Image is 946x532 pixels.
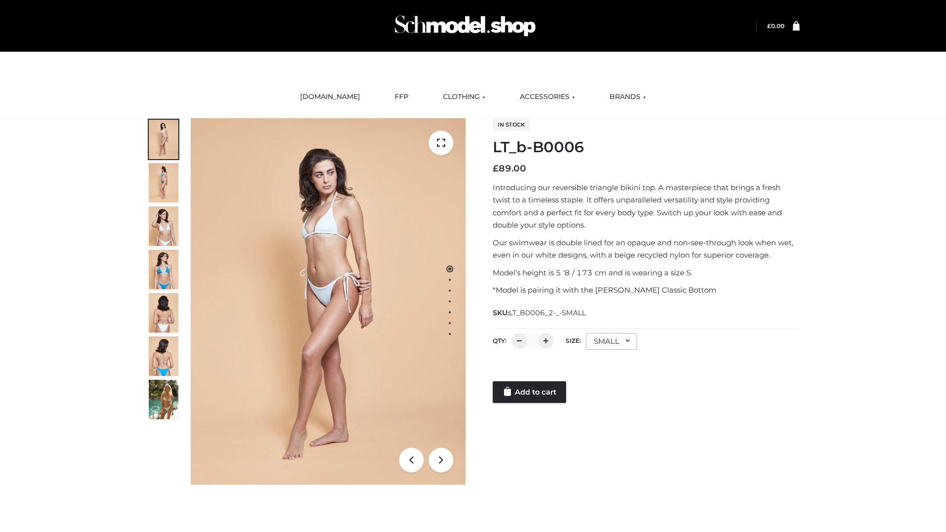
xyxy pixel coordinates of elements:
[493,337,507,344] label: QTY:
[149,336,178,376] img: ArielClassicBikiniTop_CloudNine_AzureSky_OW114ECO_8-scaled.jpg
[149,206,178,246] img: ArielClassicBikiniTop_CloudNine_AzureSky_OW114ECO_3-scaled.jpg
[493,307,587,319] span: SKU:
[191,118,466,485] img: ArielClassicBikiniTop_CloudNine_AzureSky_OW114ECO_1
[767,22,771,30] span: £
[493,138,800,156] h1: LT_b-B0006
[293,86,368,108] a: [DOMAIN_NAME]
[602,86,653,108] a: BRANDS
[493,163,499,174] span: £
[493,163,526,174] bdi: 89.00
[767,22,784,30] bdi: 0.00
[586,333,637,350] div: SMALL
[149,163,178,202] img: ArielClassicBikiniTop_CloudNine_AzureSky_OW114ECO_2-scaled.jpg
[512,86,582,108] a: ACCESSORIES
[149,293,178,332] img: ArielClassicBikiniTop_CloudNine_AzureSky_OW114ECO_7-scaled.jpg
[391,6,539,45] img: Schmodel Admin 964
[493,266,800,279] p: Model’s height is 5 ‘8 / 173 cm and is wearing a size S.
[767,22,784,30] a: £0.00
[436,86,493,108] a: CLOTHING
[149,250,178,289] img: ArielClassicBikiniTop_CloudNine_AzureSky_OW114ECO_4-scaled.jpg
[566,337,581,344] label: Size:
[493,181,800,232] p: Introducing our reversible triangle bikini top. A masterpiece that brings a fresh twist to a time...
[509,308,586,317] span: LT_B0006_2-_-SMALL
[387,86,416,108] a: FFP
[493,119,530,131] span: In stock
[493,284,800,297] p: *Model is pairing it with the [PERSON_NAME] Classic Bottom
[493,381,566,403] a: Add to cart
[493,236,800,262] p: Our swimwear is double lined for an opaque and non-see-through look when wet, even in our white d...
[149,120,178,159] img: ArielClassicBikiniTop_CloudNine_AzureSky_OW114ECO_1-scaled.jpg
[149,380,178,419] img: Arieltop_CloudNine_AzureSky2.jpg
